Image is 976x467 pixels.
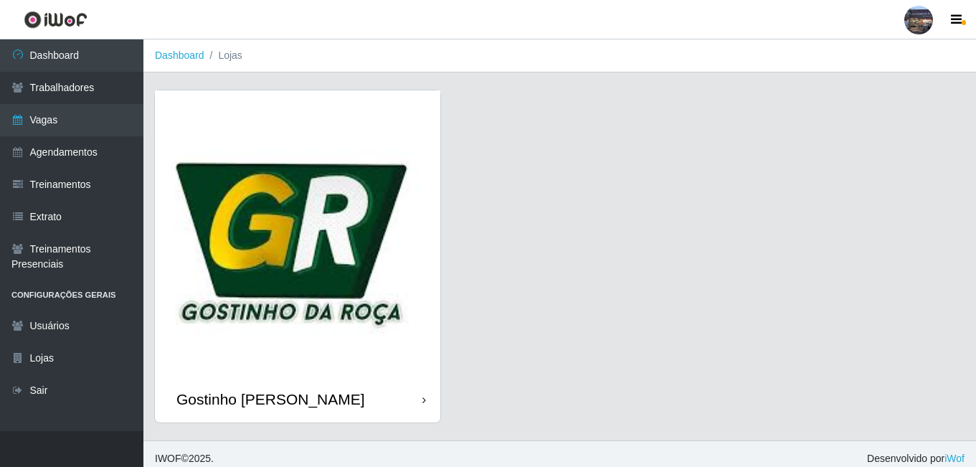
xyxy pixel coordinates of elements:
[24,11,87,29] img: CoreUI Logo
[155,49,204,61] a: Dashboard
[155,90,440,423] a: Gostinho [PERSON_NAME]
[155,453,181,464] span: IWOF
[944,453,965,464] a: iWof
[155,90,440,376] img: cardImg
[143,39,976,72] nav: breadcrumb
[155,451,214,466] span: © 2025 .
[867,451,965,466] span: Desenvolvido por
[176,390,365,408] div: Gostinho [PERSON_NAME]
[204,48,242,63] li: Lojas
